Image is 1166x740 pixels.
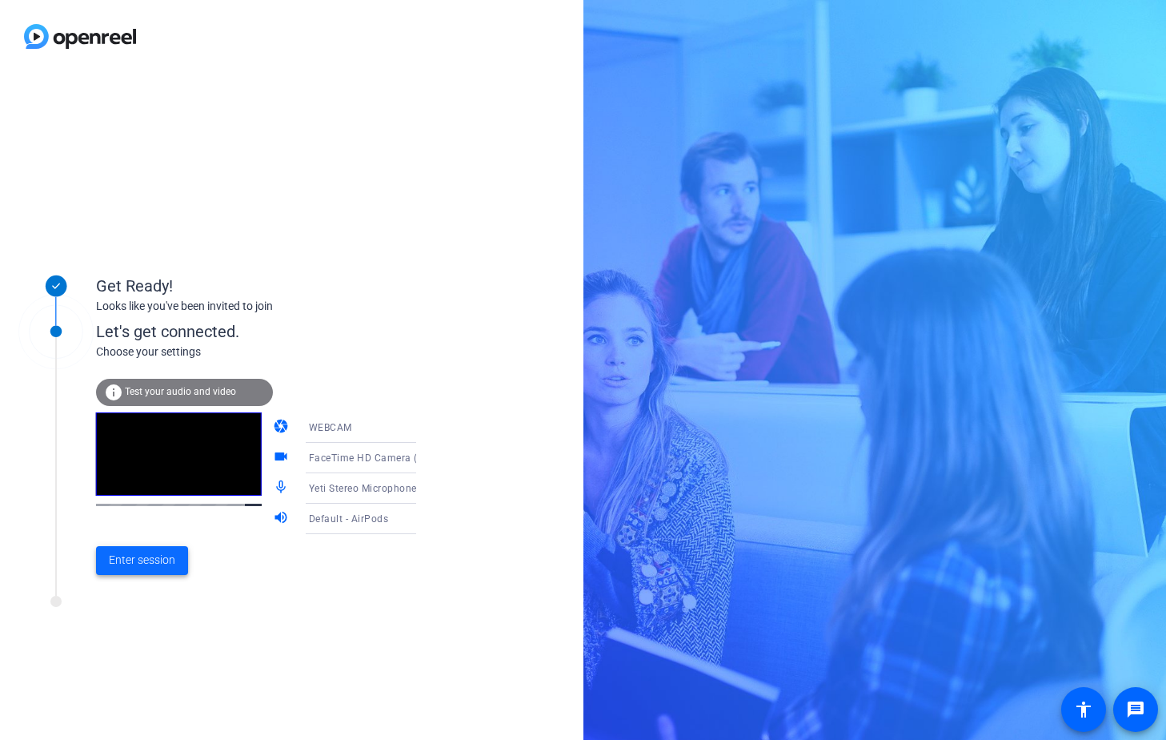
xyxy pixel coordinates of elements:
span: WEBCAM [309,422,352,433]
span: FaceTime HD Camera (3A71:F4B5) [309,451,473,464]
mat-icon: videocam [273,448,292,468]
div: Get Ready! [96,274,416,298]
span: Default - AirPods [309,513,389,525]
span: Yeti Stereo Microphone (046d:0ab7) [309,481,478,494]
div: Let's get connected. [96,320,449,344]
mat-icon: message [1126,700,1145,719]
mat-icon: volume_up [273,509,292,529]
mat-icon: accessibility [1074,700,1093,719]
div: Looks like you've been invited to join [96,298,416,315]
mat-icon: mic_none [273,479,292,498]
mat-icon: camera [273,418,292,437]
button: Enter session [96,546,188,575]
div: Choose your settings [96,344,449,360]
span: Enter session [109,552,175,569]
span: Test your audio and video [125,386,236,397]
mat-icon: info [104,383,123,402]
